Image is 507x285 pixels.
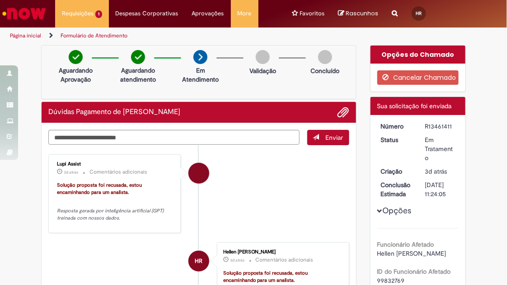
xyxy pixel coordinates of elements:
[338,106,349,118] button: Adicionar anexos
[230,257,244,263] span: 3d atrás
[326,133,343,142] span: Enviar
[131,50,145,64] img: check-circle-green.png
[377,267,451,276] b: ID do Funcionário Afetado
[377,102,452,110] span: Sua solicitação foi enviada
[425,167,455,176] div: 29/08/2025 10:15:17
[61,32,127,39] a: Formulário de Atendimento
[300,9,325,18] span: Favoritos
[311,66,340,75] p: Concluído
[193,50,207,64] img: arrow-next.png
[238,9,252,18] span: More
[195,250,202,272] span: HR
[57,161,174,167] div: Lupi Assist
[62,9,94,18] span: Requisições
[188,163,209,184] div: Lupi Assist
[346,9,379,18] span: Rascunhos
[188,251,209,271] div: Hellen Caroline Teles Rodrigues
[64,170,78,175] span: 3d atrás
[223,270,310,284] font: Solução proposta foi recusada, estou encaminhando para um analista.
[374,167,418,176] dt: Criação
[7,28,289,44] ul: Trilhas de página
[249,66,276,75] p: Validação
[57,207,165,221] em: Resposta gerada por inteligência artificial (GPT) treinada com nossos dados.
[95,10,102,18] span: 1
[338,9,379,18] a: No momento, sua lista de rascunhos tem 0 Itens
[377,249,446,257] span: Hellen [PERSON_NAME]
[371,46,466,64] div: Opções do Chamado
[416,10,422,16] span: HR
[1,5,47,23] img: ServiceNow
[120,66,156,84] p: Aguardando atendimento
[377,240,434,248] b: Funcionário Afetado
[374,135,418,144] dt: Status
[374,122,418,131] dt: Número
[425,122,455,131] div: R13461411
[425,180,455,198] div: [DATE] 11:24:05
[377,276,405,285] span: 99832769
[10,32,41,39] a: Página inicial
[256,50,270,64] img: img-circle-grey.png
[116,9,178,18] span: Despesas Corporativas
[307,130,349,145] button: Enviar
[377,70,459,85] button: Cancelar Chamado
[318,50,332,64] img: img-circle-grey.png
[69,50,83,64] img: check-circle-green.png
[182,66,219,84] p: Em Atendimento
[425,167,447,175] time: 29/08/2025 10:15:17
[59,66,93,84] p: Aguardando Aprovação
[57,182,143,196] font: Solução proposta foi recusada, estou encaminhando para um analista.
[48,130,300,145] textarea: Digite sua mensagem aqui...
[425,167,447,175] span: 3d atrás
[48,108,180,116] h2: Dúvidas Pagamento de Salário Histórico de tíquete
[192,9,224,18] span: Aprovações
[256,256,314,264] small: Comentários adicionais
[230,257,244,263] time: 29/08/2025 10:24:11
[425,135,455,162] div: Em Tratamento
[89,168,147,176] small: Comentários adicionais
[374,180,418,198] dt: Conclusão Estimada
[223,249,340,255] div: Hellen [PERSON_NAME]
